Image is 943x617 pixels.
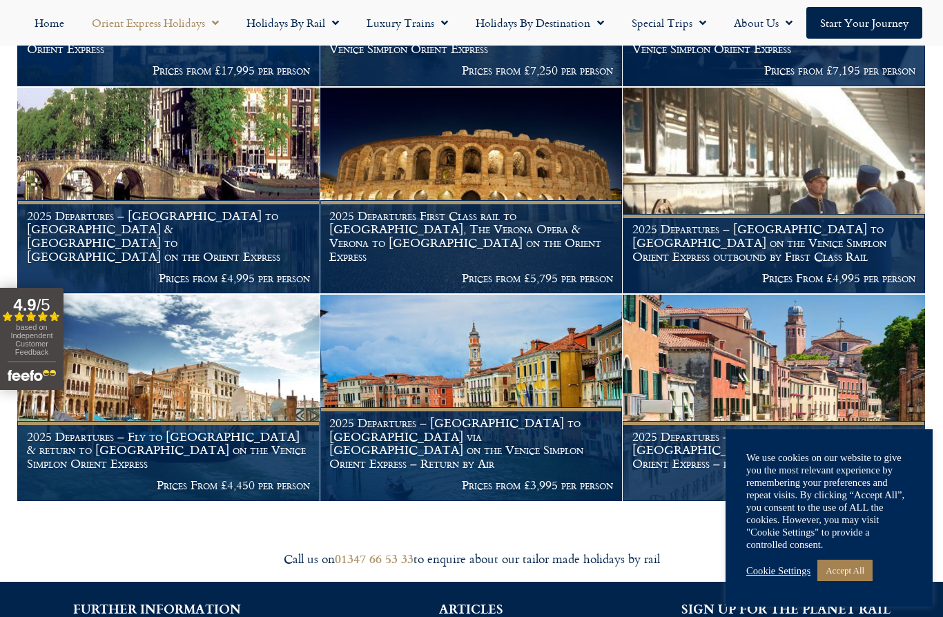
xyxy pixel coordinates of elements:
[817,560,873,581] a: Accept All
[720,7,806,39] a: About Us
[623,295,926,502] a: 2025 Departures – [GEOGRAPHIC_DATA] to [GEOGRAPHIC_DATA] on the Venice Simplon Orient Express – r...
[27,430,311,471] h1: 2025 Departures – Fly to [GEOGRAPHIC_DATA] & return to [GEOGRAPHIC_DATA] on the Venice Simplon Or...
[462,7,618,39] a: Holidays by Destination
[17,295,320,502] a: 2025 Departures – Fly to [GEOGRAPHIC_DATA] & return to [GEOGRAPHIC_DATA] on the Venice Simplon Or...
[806,7,922,39] a: Start your Journey
[353,7,462,39] a: Luxury Trains
[21,7,78,39] a: Home
[17,295,320,501] img: venice aboard the Orient Express
[632,478,916,492] p: Prices from £4,295 per person
[27,15,311,56] h1: 2025 Departures – [GEOGRAPHIC_DATA] to [GEOGRAPHIC_DATA] aboard the Venice Simplon Orient Express
[329,271,613,285] p: Prices from £5,795 per person
[27,63,311,77] p: Prices from £17,995 per person
[27,209,311,264] h1: 2025 Departures – [GEOGRAPHIC_DATA] to [GEOGRAPHIC_DATA] & [GEOGRAPHIC_DATA] to [GEOGRAPHIC_DATA]...
[329,478,613,492] p: Prices from £3,995 per person
[329,209,613,264] h1: 2025 Departures First Class rail to [GEOGRAPHIC_DATA], The Verona Opera & Verona to [GEOGRAPHIC_D...
[233,7,353,39] a: Holidays by Rail
[85,551,858,567] div: Call us on to enquire about our tailor made holidays by rail
[632,222,916,263] h1: 2025 Departures – [GEOGRAPHIC_DATA] to [GEOGRAPHIC_DATA] on the Venice Simplon Orient Express out...
[632,15,916,56] h1: 2025 Departures – [GEOGRAPHIC_DATA] to [GEOGRAPHIC_DATA] Round Trip aboard the Venice Simplon Ori...
[746,451,912,551] div: We use cookies on our website to give you the most relevant experience by remembering your prefer...
[27,478,311,492] p: Prices From £4,450 per person
[329,416,613,471] h1: 2025 Departures – [GEOGRAPHIC_DATA] to [GEOGRAPHIC_DATA] via [GEOGRAPHIC_DATA] on the Venice Simp...
[17,88,320,295] a: 2025 Departures – [GEOGRAPHIC_DATA] to [GEOGRAPHIC_DATA] & [GEOGRAPHIC_DATA] to [GEOGRAPHIC_DATA]...
[320,295,623,502] a: 2025 Departures – [GEOGRAPHIC_DATA] to [GEOGRAPHIC_DATA] via [GEOGRAPHIC_DATA] on the Venice Simp...
[7,7,936,39] nav: Menu
[78,7,233,39] a: Orient Express Holidays
[632,430,916,471] h1: 2025 Departures – [GEOGRAPHIC_DATA] to [GEOGRAPHIC_DATA] on the Venice Simplon Orient Express – r...
[21,603,293,615] h2: FURTHER INFORMATION
[320,88,623,295] a: 2025 Departures First Class rail to [GEOGRAPHIC_DATA], The Verona Opera & Verona to [GEOGRAPHIC_D...
[618,7,720,39] a: Special Trips
[746,565,810,577] a: Cookie Settings
[335,603,607,615] h2: ARTICLES
[335,549,414,567] a: 01347 66 53 33
[632,271,916,285] p: Prices From £4,995 per person
[623,88,926,295] a: 2025 Departures – [GEOGRAPHIC_DATA] to [GEOGRAPHIC_DATA] on the Venice Simplon Orient Express out...
[632,63,916,77] p: Prices from £7,195 per person
[329,15,613,56] h1: 2025 Departures – [GEOGRAPHIC_DATA] to [GEOGRAPHIC_DATA] Round Trip aboard the Venice Simplon Ori...
[27,271,311,285] p: Prices from £4,995 per person
[623,295,925,501] img: Channel street, Venice Orient Express
[329,63,613,77] p: Prices from £7,250 per person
